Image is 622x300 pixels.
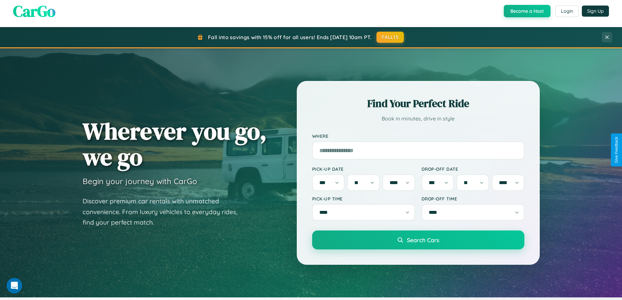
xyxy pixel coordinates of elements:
p: Book in minutes, drive in style [312,114,524,123]
p: Discover premium car rentals with unmatched convenience. From luxury vehicles to everyday rides, ... [83,196,246,228]
label: Drop-off Date [422,166,524,172]
span: Fall into savings with 15% off for all users! Ends [DATE] 10am PT. [208,34,372,40]
button: Login [555,5,579,17]
label: Pick-up Date [312,166,415,172]
span: Search Cars [407,236,439,244]
button: Search Cars [312,230,524,249]
h3: Begin your journey with CarGo [83,176,197,186]
button: FALL15 [376,32,404,43]
span: CarGo [13,0,56,22]
label: Where [312,133,524,139]
label: Pick-up Time [312,196,415,201]
button: Become a Host [504,5,550,17]
h1: Wherever you go, we go [83,118,267,170]
button: Sign Up [582,6,609,17]
iframe: Intercom live chat [7,278,22,293]
label: Drop-off Time [422,196,524,201]
h2: Find Your Perfect Ride [312,96,524,111]
div: Give Feedback [614,137,619,163]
